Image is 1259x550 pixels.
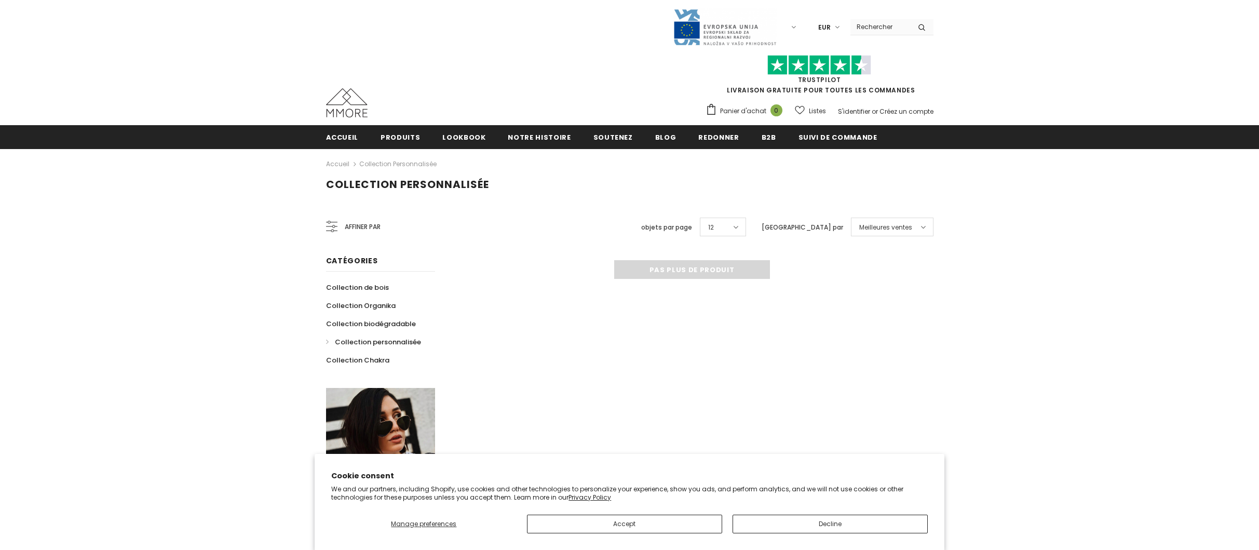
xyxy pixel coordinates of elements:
a: Privacy Policy [568,493,611,502]
span: Suivi de commande [798,132,877,142]
span: EUR [818,22,831,33]
img: Faites confiance aux étoiles pilotes [767,55,871,75]
a: B2B [762,125,776,149]
a: Collection personnalisée [359,159,437,168]
a: Créez un compte [879,107,933,116]
span: Collection Chakra [326,355,389,365]
a: Accueil [326,125,359,149]
a: Collection de bois [326,278,389,297]
a: Collection personnalisée [326,333,421,351]
label: [GEOGRAPHIC_DATA] par [762,222,843,233]
a: TrustPilot [798,75,841,84]
span: Produits [381,132,420,142]
img: Cas MMORE [326,88,368,117]
a: Collection biodégradable [326,315,416,333]
span: Redonner [698,132,739,142]
span: LIVRAISON GRATUITE POUR TOUTES LES COMMANDES [706,60,933,95]
a: Collection Organika [326,297,396,315]
img: Javni Razpis [673,8,777,46]
span: Manage preferences [391,519,456,528]
p: We and our partners, including Shopify, use cookies and other technologies to personalize your ex... [331,485,928,501]
span: or [872,107,878,116]
button: Decline [733,515,928,533]
span: Collection de bois [326,283,389,292]
a: Suivi de commande [798,125,877,149]
a: Listes [795,102,826,120]
h2: Cookie consent [331,471,928,481]
a: Lookbook [442,125,485,149]
span: soutenez [593,132,633,142]
span: Collection personnalisée [335,337,421,347]
input: Search Site [850,19,910,34]
button: Accept [527,515,722,533]
a: Notre histoire [508,125,571,149]
span: Blog [655,132,676,142]
span: 0 [770,104,782,116]
label: objets par page [641,222,692,233]
span: Catégories [326,256,378,266]
button: Manage preferences [331,515,516,533]
a: S'identifier [838,107,870,116]
span: Meilleures ventes [859,222,912,233]
span: Collection personnalisée [326,177,489,192]
a: Panier d'achat 0 [706,103,788,119]
a: Javni Razpis [673,22,777,31]
a: Produits [381,125,420,149]
span: Notre histoire [508,132,571,142]
span: Collection biodégradable [326,319,416,329]
a: soutenez [593,125,633,149]
span: Panier d'achat [720,106,766,116]
span: B2B [762,132,776,142]
span: Collection Organika [326,301,396,311]
a: Accueil [326,158,349,170]
a: Redonner [698,125,739,149]
a: Blog [655,125,676,149]
span: Accueil [326,132,359,142]
a: Collection Chakra [326,351,389,369]
span: Lookbook [442,132,485,142]
span: 12 [708,222,714,233]
span: Listes [809,106,826,116]
span: Affiner par [345,221,381,233]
